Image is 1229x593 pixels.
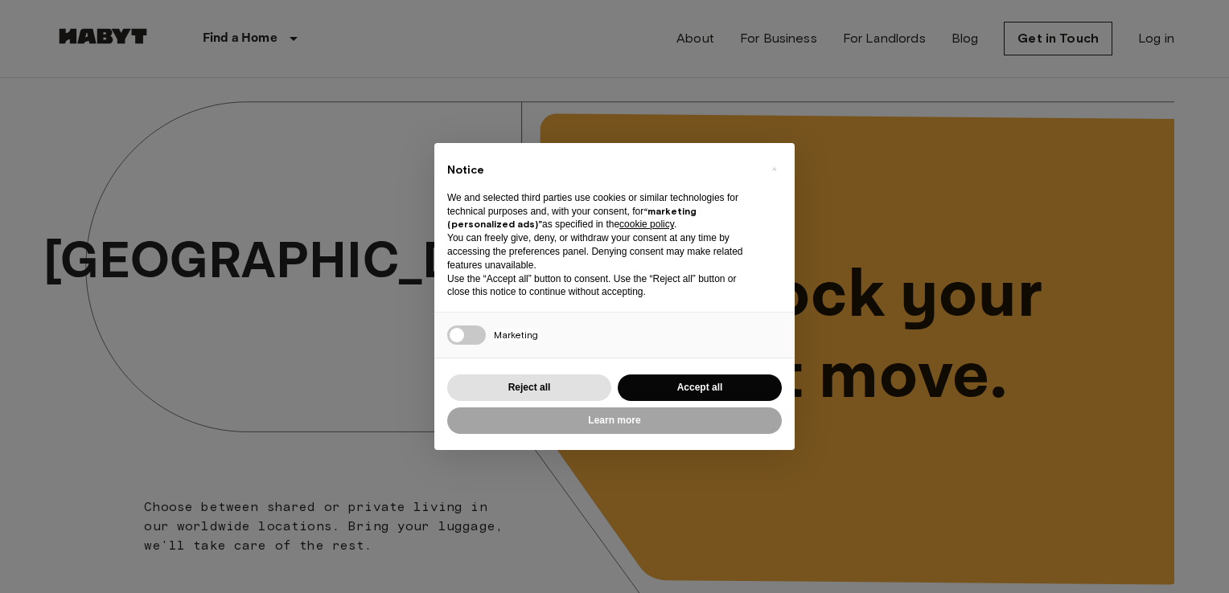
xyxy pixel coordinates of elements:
[447,272,756,300] p: Use the “Accept all” button to consent. Use the “Reject all” button or close this notice to conti...
[447,407,782,434] button: Learn more
[771,159,777,178] span: ×
[447,374,611,401] button: Reject all
[618,374,782,401] button: Accept all
[447,162,756,178] h2: Notice
[761,156,787,182] button: Close this notice
[447,205,697,231] strong: “marketing (personalized ads)”
[494,329,538,341] span: Marketing
[447,231,756,272] p: You can freely give, deny, or withdraw your consent at any time by accessing the preferences pane...
[447,191,756,231] p: We and selected third parties use cookies or similar technologies for technical purposes and, wit...
[619,219,674,230] a: cookie policy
